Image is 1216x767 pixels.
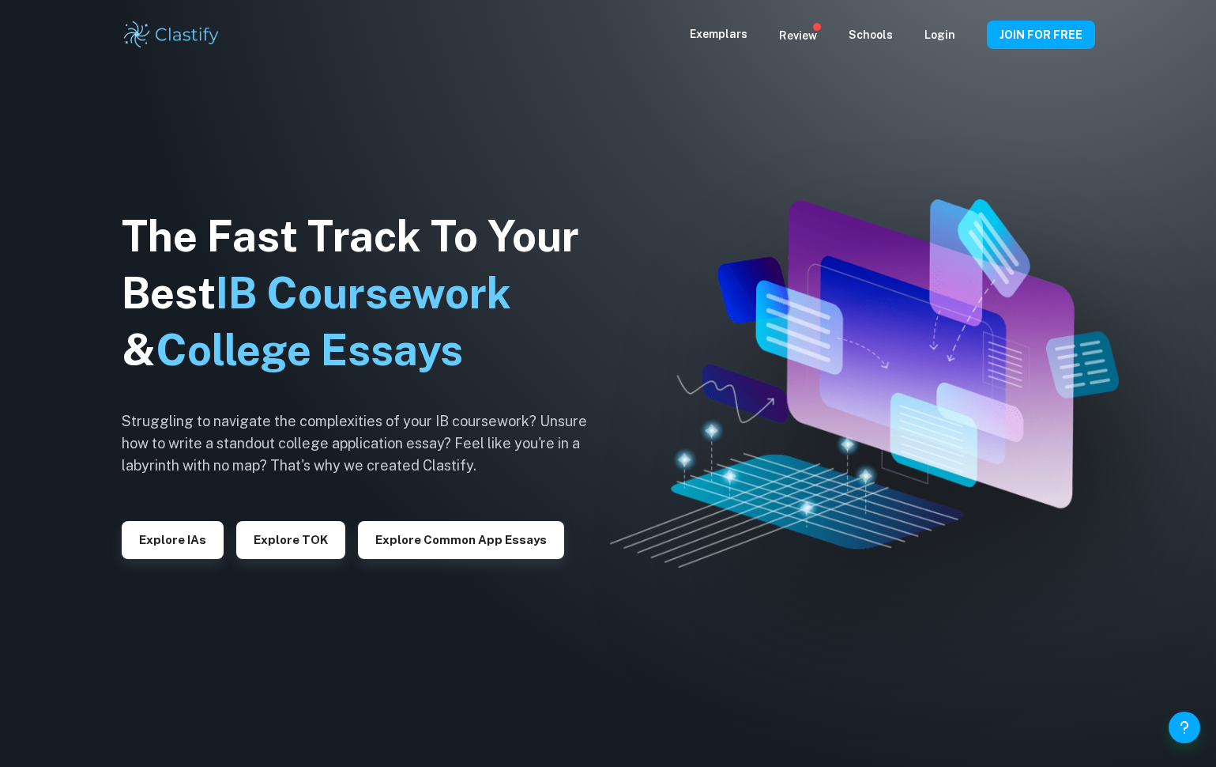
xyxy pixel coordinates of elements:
button: Explore IAs [122,521,224,559]
img: Clastify hero [610,199,1119,568]
button: Help and Feedback [1169,712,1200,743]
span: IB Coursework [216,268,511,318]
a: Explore Common App essays [358,531,564,546]
a: Explore TOK [236,531,345,546]
a: Login [924,28,955,41]
button: JOIN FOR FREE [987,21,1095,49]
button: Explore Common App essays [358,521,564,559]
span: College Essays [156,325,463,375]
p: Review [779,27,817,44]
button: Explore TOK [236,521,345,559]
p: Exemplars [690,25,747,43]
a: Explore IAs [122,531,224,546]
a: Schools [849,28,893,41]
img: Clastify logo [122,19,222,51]
h6: Struggling to navigate the complexities of your IB coursework? Unsure how to write a standout col... [122,410,612,477]
h1: The Fast Track To Your Best & [122,208,612,379]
